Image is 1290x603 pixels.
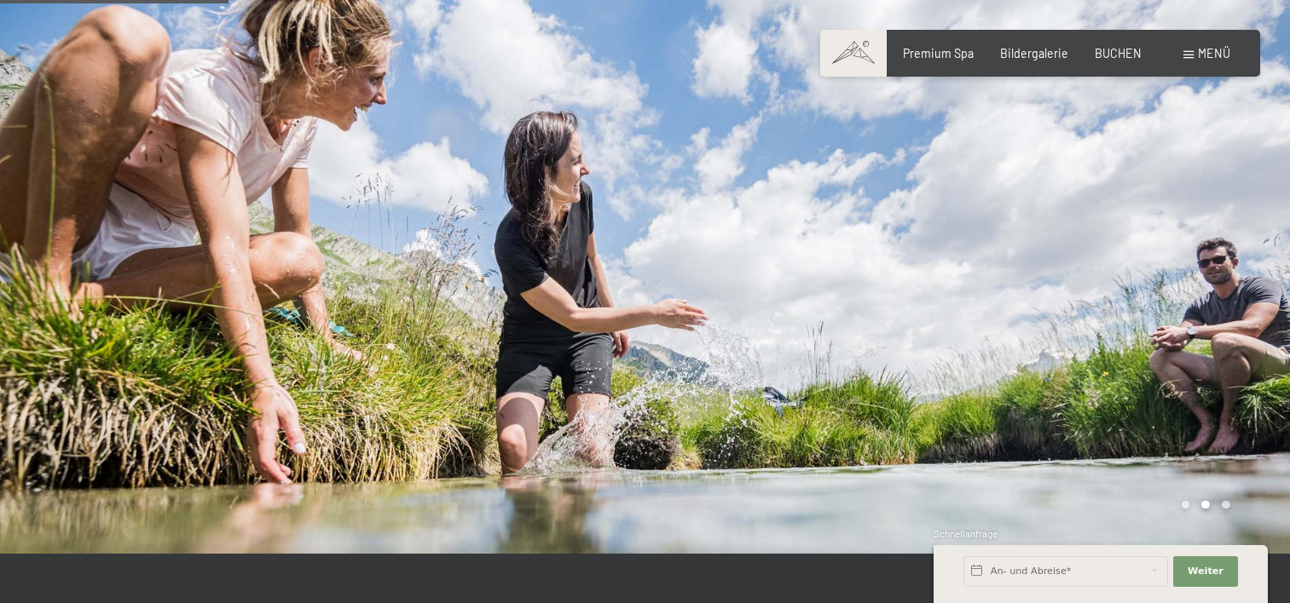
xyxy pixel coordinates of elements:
[1201,501,1210,509] div: Carousel Page 2 (Current Slide)
[1188,565,1223,578] span: Weiter
[903,46,974,60] a: Premium Spa
[1095,46,1142,60] a: BUCHEN
[1176,501,1230,509] div: Carousel Pagination
[934,528,998,539] span: Schnellanfrage
[1000,46,1068,60] a: Bildergalerie
[1173,556,1238,587] button: Weiter
[1182,501,1190,509] div: Carousel Page 1
[1198,46,1230,60] span: Menü
[1222,501,1230,509] div: Carousel Page 3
